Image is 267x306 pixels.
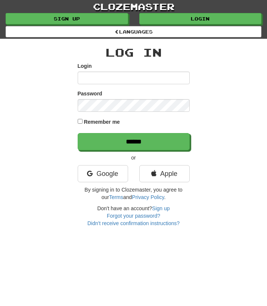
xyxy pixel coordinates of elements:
label: Remember me [84,118,120,126]
h2: Log In [78,46,190,59]
a: Languages [6,26,261,37]
p: By signing in to Clozemaster, you agree to our and . [78,186,190,201]
a: Apple [139,165,190,182]
a: Sign up [152,205,170,211]
label: Login [78,62,92,70]
a: Login [139,13,262,24]
a: Sign up [6,13,128,24]
a: Forgot your password? [107,213,160,219]
a: Terms [109,194,123,200]
div: Don't have an account? [78,205,190,227]
label: Password [78,90,102,97]
a: Google [78,165,128,182]
a: Privacy Policy [132,194,164,200]
p: or [78,154,190,161]
a: Didn't receive confirmation instructions? [87,220,180,226]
